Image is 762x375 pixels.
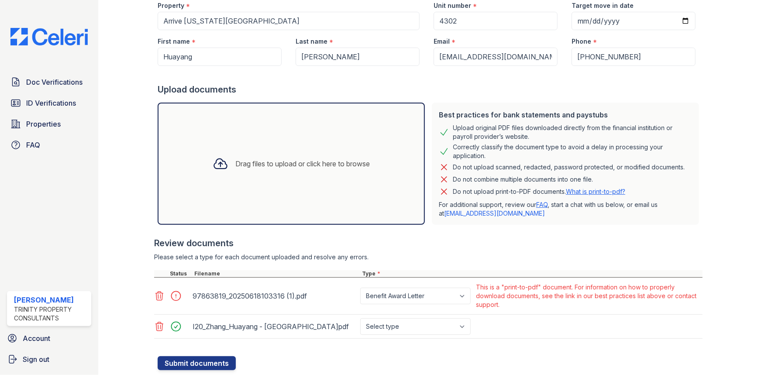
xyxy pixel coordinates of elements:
span: ID Verifications [26,98,76,108]
a: Doc Verifications [7,73,91,91]
div: [PERSON_NAME] [14,295,88,305]
p: Do not upload print-to-PDF documents. [453,187,625,196]
a: ID Verifications [7,94,91,112]
label: Email [434,37,450,46]
p: For additional support, review our , start a chat with us below, or email us at [439,200,692,218]
div: Type [360,270,703,277]
span: Account [23,333,50,344]
div: Correctly classify the document type to avoid a delay in processing your application. [453,143,692,160]
label: Unit number [434,1,471,10]
div: Do not combine multiple documents into one file. [453,174,593,185]
span: Properties [26,119,61,129]
div: Upload original PDF files downloaded directly from the financial institution or payroll provider’... [453,124,692,141]
a: Sign out [3,351,95,368]
img: CE_Logo_Blue-a8612792a0a2168367f1c8372b55b34899dd931a85d93a1a3d3e32e68fde9ad4.png [3,28,95,45]
button: Submit documents [158,356,236,370]
label: Property [158,1,184,10]
div: 97863819_20250618103316 (1).pdf [193,289,357,303]
div: This is a "print-to-pdf" document. For information on how to properly download documents, see the... [476,283,701,309]
div: Drag files to upload or click here to browse [235,158,370,169]
a: What is print-to-pdf? [566,188,625,195]
a: FAQ [536,201,548,208]
div: Best practices for bank statements and paystubs [439,110,692,120]
label: Last name [296,37,328,46]
label: Target move in date [572,1,634,10]
a: FAQ [7,136,91,154]
label: First name [158,37,190,46]
div: Filename [193,270,360,277]
label: Phone [572,37,591,46]
a: Account [3,330,95,347]
a: Properties [7,115,91,133]
a: [EMAIL_ADDRESS][DOMAIN_NAME] [444,210,545,217]
span: Sign out [23,354,49,365]
span: FAQ [26,140,40,150]
div: Upload documents [158,83,703,96]
div: I20_Zhang_Huayang - [GEOGRAPHIC_DATA]pdf [193,320,357,334]
div: Please select a type for each document uploaded and resolve any errors. [154,253,703,261]
span: Doc Verifications [26,77,83,87]
div: Trinity Property Consultants [14,305,88,323]
div: Do not upload scanned, redacted, password protected, or modified documents. [453,162,685,172]
div: Review documents [154,237,703,249]
div: Status [168,270,193,277]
